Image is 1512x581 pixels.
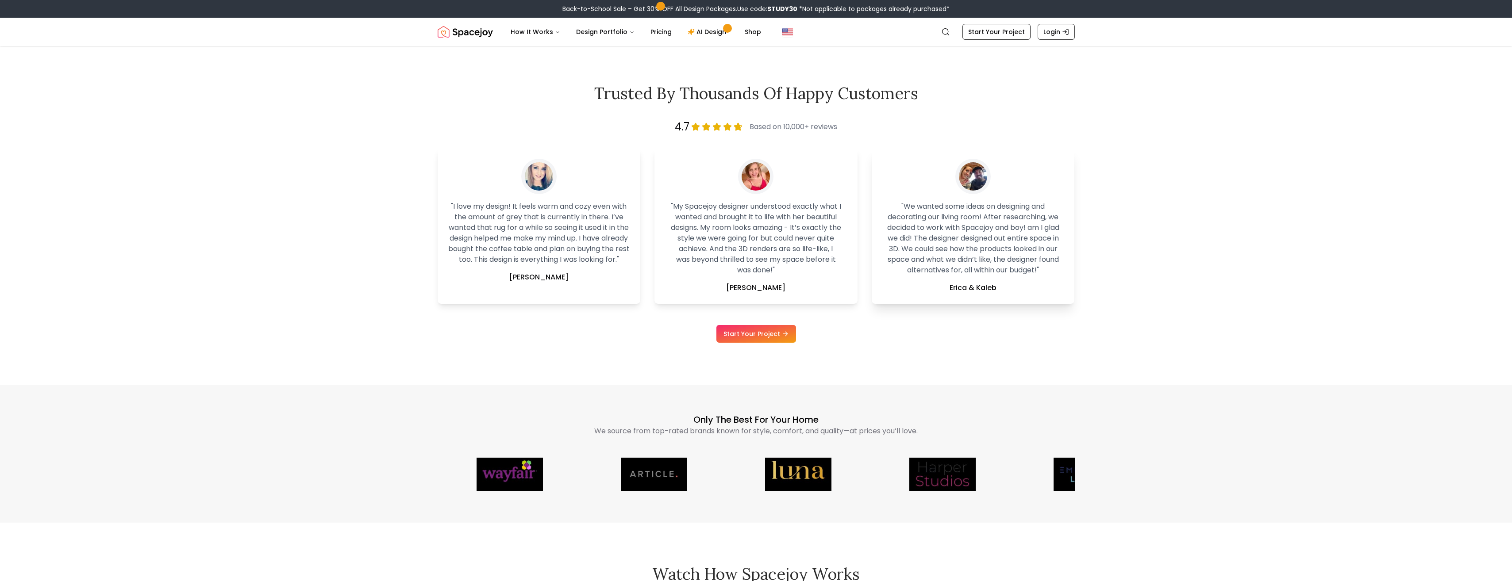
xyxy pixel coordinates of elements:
a: Login [1038,24,1075,40]
img: Spacejoy customer - Trinity Harding's picture [525,162,553,191]
b: STUDY30 [767,4,797,13]
span: Based on 10,000+ reviews [750,122,837,132]
a: Start Your Project [962,24,1031,40]
a: Start Your Project [716,325,796,343]
img: Empyrean Living logo [1054,458,1120,491]
p: Only the Best for Your Home [438,413,1075,426]
img: Spacejoy Logo [438,23,493,41]
p: " We wanted some ideas on designing and decorating our living room! After researching, we decided... [882,201,1064,275]
span: 4.7 [675,120,689,134]
button: How It Works [504,23,567,41]
a: Shop [738,23,768,41]
img: Harper Studios logo [909,458,976,491]
p: " My Spacejoy designer understood exactly what I wanted and brought it to life with her beautiful... [665,201,847,275]
a: Spacejoy [438,23,493,41]
p: Erica & Kaleb [882,283,1064,293]
img: Wayfair logo [477,458,543,491]
p: [PERSON_NAME] [665,283,847,293]
img: United States [782,27,793,37]
div: Back-to-School Sale – Get 30% OFF All Design Packages. [562,4,950,13]
img: Spacejoy customer - Chelsey Shoup's picture [742,162,770,191]
nav: Main [504,23,768,41]
img: Spacejoy customer - Erica & Kaleb's picture [959,162,987,191]
span: *Not applicable to packages already purchased* [797,4,950,13]
h2: Trusted by Thousands of Happy Customers [438,84,1075,102]
p: " I love my design! It feels warm and cozy even with the amount of grey that is currently in ther... [448,201,630,265]
a: Pricing [643,23,679,41]
img: Luna & Luxe logo [765,458,831,491]
span: Use code: [737,4,797,13]
p: We source from top-rated brands known for style, comfort, and quality—at prices you’ll love. [530,426,983,436]
nav: Global [438,18,1075,46]
button: Design Portfolio [569,23,642,41]
img: Article logo [621,458,687,491]
a: AI Design [681,23,736,41]
p: [PERSON_NAME] [448,272,630,283]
